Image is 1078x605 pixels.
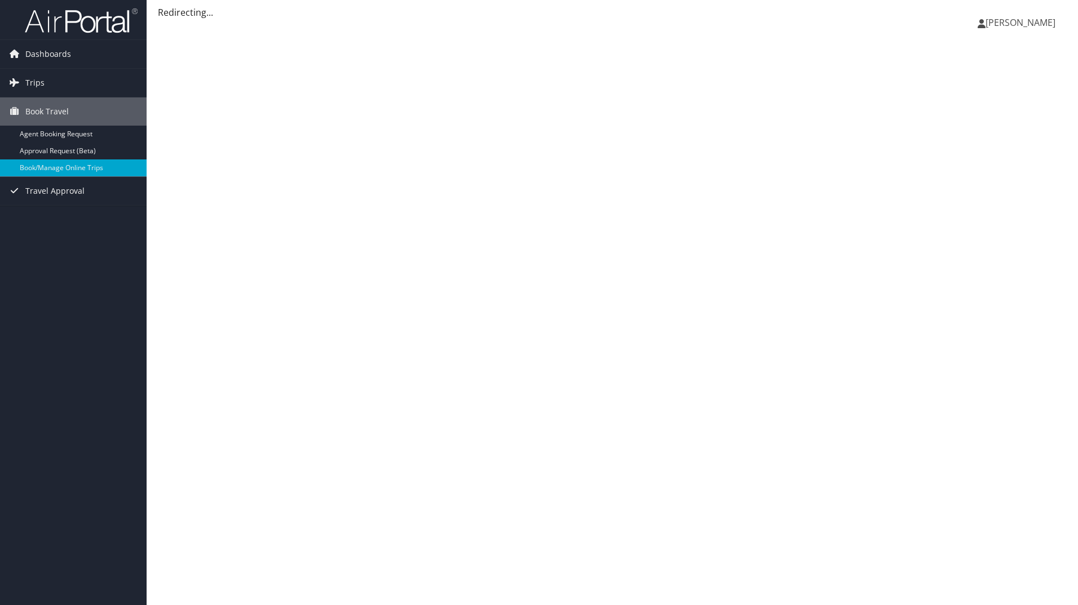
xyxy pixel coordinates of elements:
[158,6,1067,19] div: Redirecting...
[978,6,1067,39] a: [PERSON_NAME]
[25,97,69,126] span: Book Travel
[25,177,85,205] span: Travel Approval
[986,16,1055,29] span: [PERSON_NAME]
[25,69,45,97] span: Trips
[25,40,71,68] span: Dashboards
[25,7,138,34] img: airportal-logo.png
